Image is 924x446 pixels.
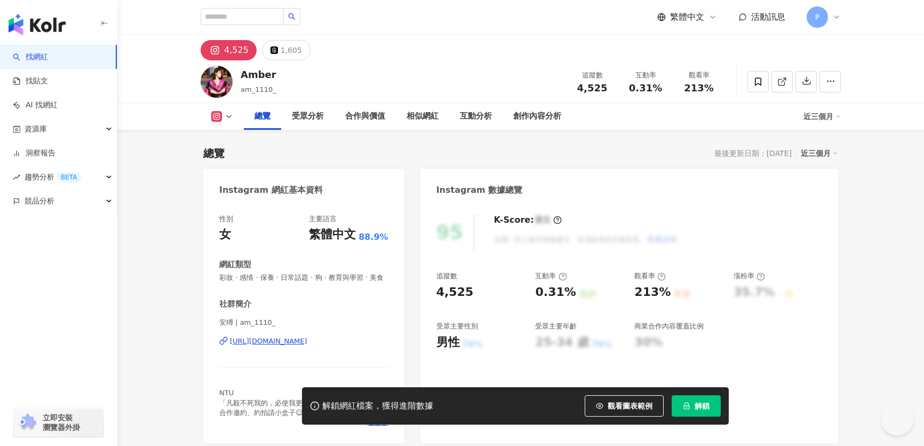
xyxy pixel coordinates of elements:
[219,184,323,196] div: Instagram 網紅基本資料
[359,231,388,243] span: 88.9%
[436,334,460,351] div: 男性
[695,402,710,410] span: 解鎖
[751,12,785,22] span: 活動訊息
[672,395,721,417] button: 解鎖
[219,259,251,270] div: 網紅類型
[13,174,20,181] span: rise
[572,70,612,81] div: 追蹤數
[201,40,257,60] button: 4,525
[230,337,307,346] div: [URL][DOMAIN_NAME]
[219,273,388,283] span: 彩妝 · 感情 · 保養 · 日常話題 · 狗 · 教育與學習 · 美食
[13,52,48,62] a: search找網紅
[436,271,457,281] div: 追蹤數
[203,146,225,161] div: 總覽
[407,110,439,123] div: 相似網紅
[494,214,562,226] div: K-Score :
[436,322,478,331] div: 受眾主要性別
[513,110,561,123] div: 創作內容分析
[535,271,567,281] div: 互動率
[634,322,704,331] div: 商業合作內容覆蓋比例
[629,83,662,93] span: 0.31%
[219,337,388,346] a: [URL][DOMAIN_NAME]
[241,85,276,93] span: am_1110_
[322,401,433,412] div: 解鎖網紅檔案，獲得進階數據
[801,146,838,160] div: 近三個月
[13,100,58,111] a: AI 找網紅
[679,70,719,81] div: 觀看率
[577,82,608,93] span: 4,525
[815,11,819,23] span: P
[13,76,48,87] a: 找貼文
[535,284,576,301] div: 0.31%
[43,413,80,432] span: 立即安裝 瀏覽器外掛
[634,284,671,301] div: 213%
[254,110,270,123] div: 總覽
[281,43,302,58] div: 1,605
[714,149,792,158] div: 最後更新日期：[DATE]
[219,214,233,224] div: 性別
[670,11,704,23] span: 繁體中文
[634,271,666,281] div: 觀看率
[288,13,296,20] span: search
[219,318,388,327] span: 安猼 | am_1110_
[292,110,324,123] div: 受眾分析
[436,284,474,301] div: 4,525
[803,108,841,125] div: 近三個月
[345,110,385,123] div: 合作與價值
[734,271,765,281] div: 漲粉率
[17,414,38,431] img: chrome extension
[14,408,103,437] a: chrome extension立即安裝 瀏覽器外掛
[224,43,249,58] div: 4,525
[309,226,356,243] div: 繁體中文
[585,395,664,417] button: 觀看圖表範例
[608,402,652,410] span: 觀看圖表範例
[309,214,337,224] div: 主要語言
[684,83,714,93] span: 213%
[535,322,577,331] div: 受眾主要年齡
[57,172,81,183] div: BETA
[13,148,55,159] a: 洞察報告
[625,70,666,81] div: 互動率
[9,14,66,35] img: logo
[25,165,81,189] span: 趨勢分析
[436,184,523,196] div: Instagram 數據總覽
[683,402,690,410] span: lock
[262,40,310,60] button: 1,605
[25,117,47,141] span: 資源庫
[241,68,276,81] div: Amber
[219,226,231,243] div: 女
[219,299,251,310] div: 社群簡介
[25,189,54,213] span: 競品分析
[201,66,233,98] img: KOL Avatar
[460,110,492,123] div: 互動分析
